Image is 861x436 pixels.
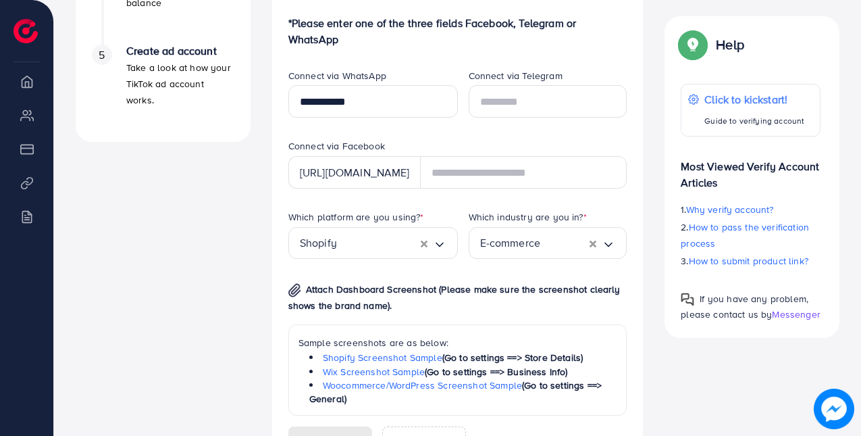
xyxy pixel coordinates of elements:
[681,219,820,251] p: 2.
[298,335,617,351] p: Sample screenshots are as below:
[309,379,602,406] span: (Go to settings ==> General)
[300,233,337,253] span: Shopify
[288,156,421,189] div: [URL][DOMAIN_NAME]
[540,233,590,253] input: Search for option
[704,113,804,129] p: Guide to verifying account
[689,254,808,268] span: How to submit product link?
[288,227,458,259] div: Search for option
[814,389,854,429] img: image
[288,283,301,297] img: img
[716,37,744,53] p: Help
[681,220,809,250] span: How to pass the verification process
[480,233,541,253] span: E-commerce
[590,235,596,251] button: Clear Selected
[126,45,234,57] h4: Create ad account
[681,147,820,191] p: Most Viewed Verify Account Articles
[442,351,583,364] span: (Go to settings ==> Store Details)
[421,235,427,251] button: Clear Selected
[681,253,820,269] p: 3.
[76,45,251,126] li: Create ad account
[681,32,705,57] img: Popup guide
[469,227,627,259] div: Search for option
[14,19,38,43] img: logo
[772,308,820,321] span: Messenger
[681,293,694,306] img: Popup guide
[288,139,385,153] label: Connect via Facebook
[425,365,567,379] span: (Go to settings ==> Business Info)
[681,292,808,321] span: If you have any problem, please contact us by
[99,47,105,63] span: 5
[288,283,621,312] span: Attach Dashboard Screenshot (Please make sure the screenshot clearly shows the brand name).
[681,201,820,218] p: 1.
[323,365,425,379] a: Wix Screenshot Sample
[469,210,587,224] label: Which industry are you in?
[126,59,234,108] p: Take a look at how your TikTok ad account works.
[469,69,563,82] label: Connect via Telegram
[686,203,774,216] span: Why verify account?
[323,351,442,364] a: Shopify Screenshot Sample
[704,91,804,107] p: Click to kickstart!
[337,233,421,253] input: Search for option
[288,210,424,224] label: Which platform are you using?
[323,379,522,392] a: Woocommerce/WordPress Screenshot Sample
[288,15,627,47] p: *Please enter one of the three fields Facebook, Telegram or WhatsApp
[288,69,386,82] label: Connect via WhatsApp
